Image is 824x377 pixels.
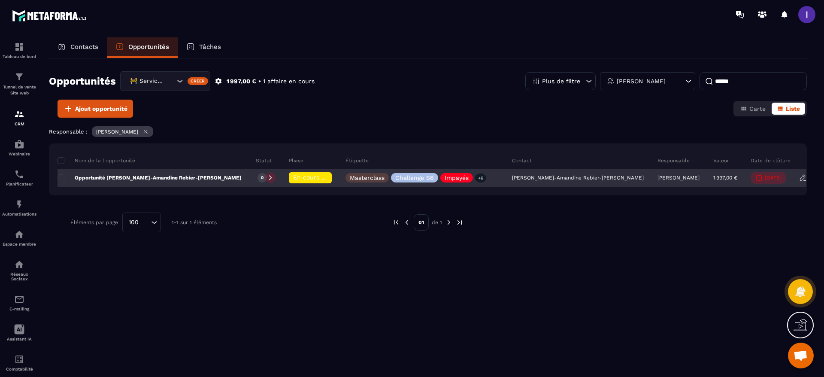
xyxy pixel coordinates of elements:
p: 1 997,00 € [713,175,737,181]
p: Responsable [657,157,690,164]
button: Carte [735,103,771,115]
p: 1 997,00 € [227,77,256,85]
input: Search for option [166,76,175,86]
p: Planificateur [2,182,36,186]
p: Espace membre [2,242,36,246]
p: Date de clôture [751,157,791,164]
p: 1-1 sur 1 éléments [172,219,217,225]
img: formation [14,42,24,52]
p: Tunnel de vente Site web [2,84,36,96]
img: email [14,294,24,304]
a: social-networksocial-networkRéseaux Sociaux [2,253,36,288]
img: automations [14,139,24,149]
p: +6 [475,173,486,182]
img: next [456,219,463,226]
img: formation [14,72,24,82]
div: Search for option [120,71,210,91]
img: logo [12,8,89,24]
input: Search for option [142,218,149,227]
a: automationsautomationsWebinaire [2,133,36,163]
a: Assistant IA [2,318,36,348]
img: accountant [14,354,24,365]
span: Ajout opportunité [75,104,127,113]
button: Ajout opportunité [58,100,133,118]
p: Contacts [70,43,98,51]
img: automations [14,199,24,210]
p: Tableau de bord [2,54,36,59]
p: Phase [289,157,303,164]
span: En cours de régularisation [293,174,371,181]
span: 100 [126,218,142,227]
p: Réseaux Sociaux [2,272,36,281]
p: Tâches [199,43,221,51]
a: formationformationCRM [2,103,36,133]
p: [DATE] [765,175,782,181]
div: Créer [188,77,209,85]
div: Search for option [122,213,161,232]
p: Étiquette [345,157,369,164]
p: Masterclass [350,175,385,181]
span: Liste [786,105,800,112]
p: Opportunités [128,43,169,51]
p: 1 affaire en cours [263,77,315,85]
a: Tâches [178,37,230,58]
p: [PERSON_NAME] [617,78,666,84]
a: Opportunités [107,37,178,58]
p: Valeur [713,157,729,164]
a: formationformationTunnel de vente Site web [2,65,36,103]
p: [PERSON_NAME] [657,175,700,181]
p: Automatisations [2,212,36,216]
span: Carte [749,105,766,112]
p: Challenge S6 [395,175,434,181]
p: • [258,77,261,85]
img: automations [14,229,24,240]
p: Nom de la l'opportunité [58,157,135,164]
p: Assistant IA [2,337,36,341]
p: 0 [261,175,264,181]
a: Contacts [49,37,107,58]
span: 🚧 Service Client [128,76,166,86]
a: automationsautomationsEspace membre [2,223,36,253]
p: Responsable : [49,128,88,135]
p: Contact [512,157,532,164]
p: CRM [2,122,36,126]
p: 01 [414,214,429,231]
img: scheduler [14,169,24,179]
a: schedulerschedulerPlanificateur [2,163,36,193]
p: E-mailing [2,307,36,311]
p: Statut [256,157,272,164]
img: formation [14,109,24,119]
p: [PERSON_NAME] [96,129,138,135]
a: automationsautomationsAutomatisations [2,193,36,223]
img: social-network [14,259,24,270]
a: emailemailE-mailing [2,288,36,318]
img: prev [403,219,411,226]
p: de 1 [432,219,442,226]
p: Plus de filtre [542,78,580,84]
h2: Opportunités [49,73,116,90]
p: Comptabilité [2,367,36,371]
a: formationformationTableau de bord [2,35,36,65]
p: Éléments par page [70,219,118,225]
img: prev [392,219,400,226]
div: Ouvrir le chat [788,343,814,368]
p: Impayés [445,175,469,181]
img: next [445,219,453,226]
p: Opportunité [PERSON_NAME]-Amandine Rebier-[PERSON_NAME] [58,174,242,181]
button: Liste [772,103,805,115]
p: Webinaire [2,152,36,156]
